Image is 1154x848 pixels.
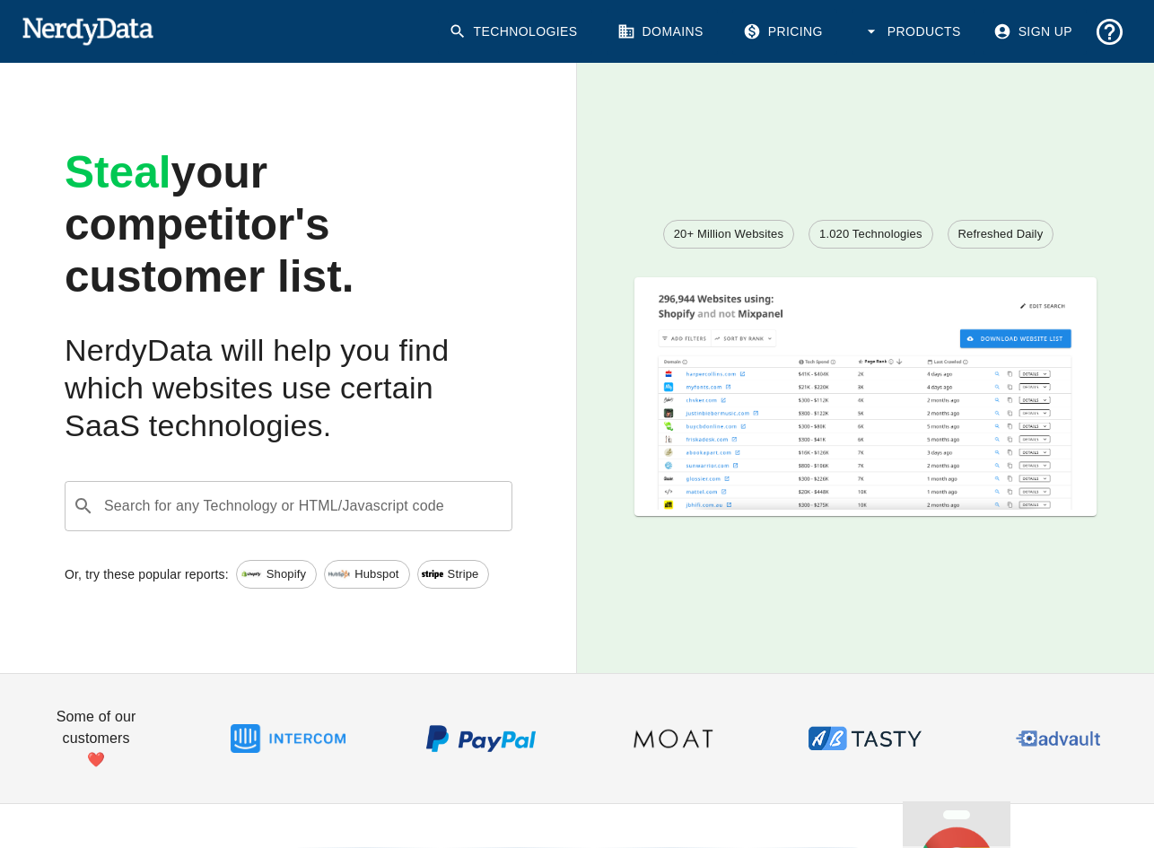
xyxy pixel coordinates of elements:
h2: NerdyData will help you find which websites use certain SaaS technologies. [65,332,512,445]
span: Steal [65,147,171,197]
span: 1.020 Technologies [809,225,932,243]
img: Advault [1001,681,1115,796]
span: 20+ Million Websites [664,225,793,243]
img: PayPal [424,681,538,796]
a: 20+ Million Websites [663,220,794,249]
img: ABTasty [808,681,922,796]
img: Moat [616,681,730,796]
a: Sign Up [983,9,1087,55]
button: Support and Documentation [1087,9,1132,55]
img: NerdyData.com [22,13,153,48]
a: Technologies [438,9,592,55]
img: A screenshot of a report showing the total number of websites using Shopify [634,277,1096,511]
a: Domains [607,9,718,55]
p: Or, try these popular reports: [65,565,229,583]
a: Refreshed Daily [948,220,1054,249]
img: Intercom [231,681,345,796]
a: Shopify [236,560,317,589]
a: Pricing [732,9,837,55]
a: Stripe [417,560,490,589]
a: 1.020 Technologies [809,220,933,249]
span: Stripe [438,565,489,583]
span: Shopify [257,565,316,583]
button: Products [852,9,975,55]
h1: your competitor's customer list. [65,147,512,303]
span: Hubspot [345,565,408,583]
a: Hubspot [324,560,409,589]
span: Refreshed Daily [949,225,1053,243]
